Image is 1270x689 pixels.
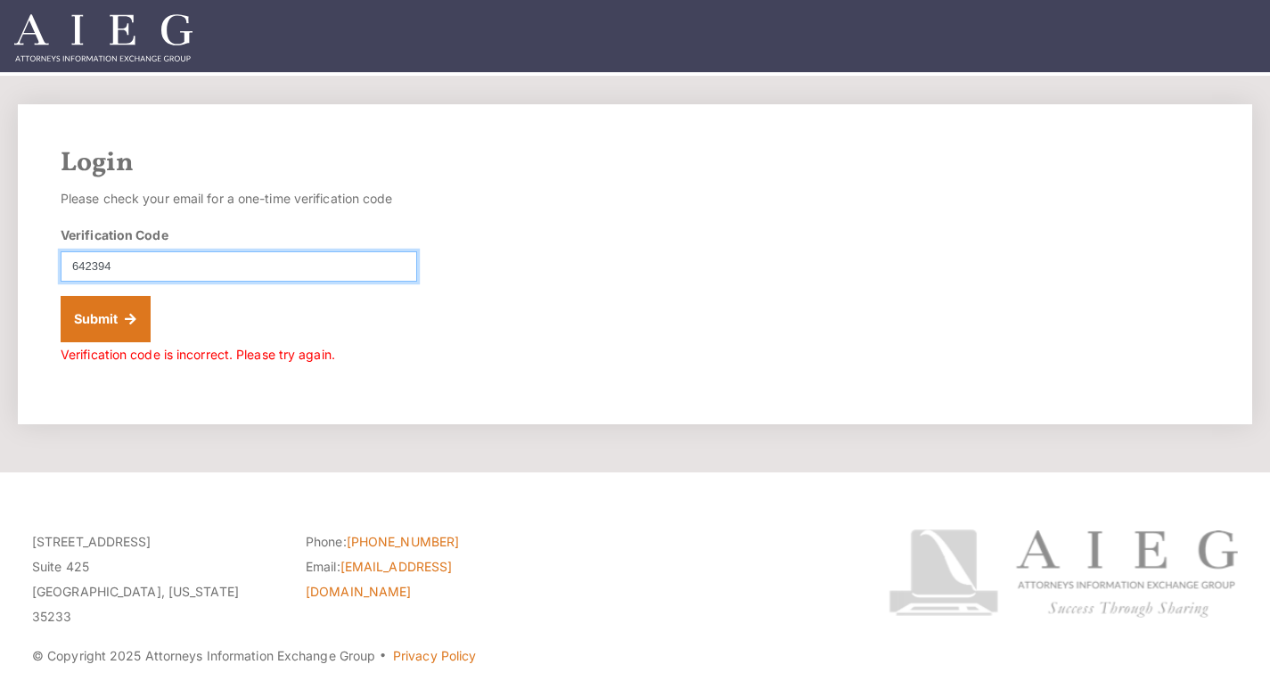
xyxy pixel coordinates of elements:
[306,559,452,599] a: [EMAIL_ADDRESS][DOMAIN_NAME]
[61,347,335,362] span: Verification code is incorrect. Please try again.
[61,226,168,244] label: Verification Code
[61,296,151,342] button: Submit
[347,534,459,549] a: [PHONE_NUMBER]
[393,648,476,663] a: Privacy Policy
[306,529,553,554] li: Phone:
[32,529,279,629] p: [STREET_ADDRESS] Suite 425 [GEOGRAPHIC_DATA], [US_STATE] 35233
[306,554,553,604] li: Email:
[61,186,417,211] p: Please check your email for a one-time verification code
[379,655,387,664] span: ·
[61,147,1209,179] h2: Login
[14,14,193,62] img: Attorneys Information Exchange Group
[32,644,826,668] p: © Copyright 2025 Attorneys Information Exchange Group
[889,529,1238,618] img: Attorneys Information Exchange Group logo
